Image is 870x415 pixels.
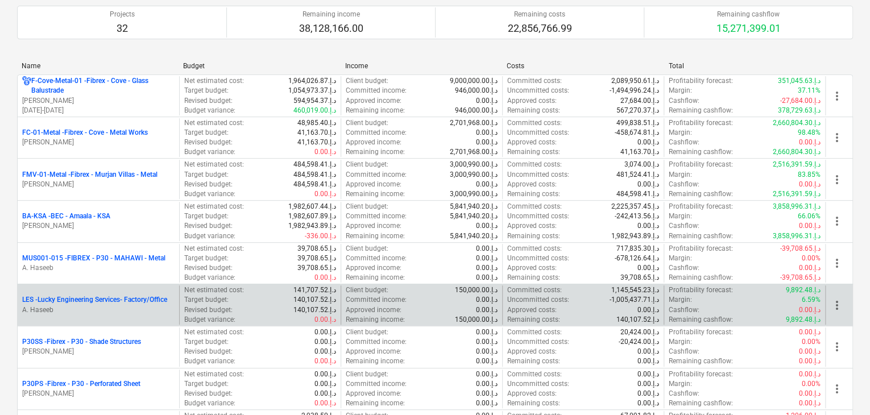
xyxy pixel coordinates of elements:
p: 6.59% [802,295,821,305]
p: 0.00د.إ.‏ [476,337,498,347]
p: Revised budget : [184,180,233,189]
p: Remaining costs : [507,189,560,199]
p: 2,516,391.59د.إ.‏ [773,189,821,199]
p: 0.00د.إ.‏ [637,221,659,231]
p: Committed costs : [507,244,562,254]
p: F-Cove-Metal-01 - Fibrex - Cove - Glass Balustrade [31,76,175,96]
p: Client budget : [346,327,388,337]
p: Committed costs : [507,160,562,169]
p: A. Haseeb [22,263,175,273]
p: Remaining cashflow : [669,231,733,241]
p: Net estimated cost : [184,160,244,169]
p: 0.00د.إ.‏ [476,370,498,379]
p: Margin : [669,211,692,221]
p: 2,701,968.00د.إ.‏ [450,147,498,157]
p: [PERSON_NAME] [22,180,175,189]
p: Committed income : [346,211,407,221]
p: 39,708.65د.إ.‏ [297,254,336,263]
p: 3,000,990.00د.إ.‏ [450,170,498,180]
p: Profitability forecast : [669,118,733,128]
p: Committed income : [346,337,407,347]
p: 0.00د.إ.‏ [637,356,659,366]
p: Committed costs : [507,118,562,128]
p: 3,000,990.00د.إ.‏ [450,189,498,199]
p: Client budget : [346,202,388,211]
p: Remaining income : [346,147,405,157]
p: Target budget : [184,128,229,138]
p: [PERSON_NAME] [22,138,175,147]
p: Net estimated cost : [184,327,244,337]
p: Remaining costs : [507,315,560,325]
p: Committed income : [346,295,407,305]
p: Cashflow : [669,180,699,189]
p: Remaining income : [346,231,405,241]
p: Margin : [669,86,692,96]
span: more_vert [830,173,844,186]
p: Net estimated cost : [184,370,244,379]
p: Target budget : [184,379,229,389]
p: 0.00د.إ.‏ [637,379,659,389]
p: [PERSON_NAME] [22,221,175,231]
p: 5,841,940.20د.إ.‏ [450,231,498,241]
p: 0.00د.إ.‏ [476,138,498,147]
p: Remaining income : [346,189,405,199]
p: Client budget : [346,370,388,379]
p: 39,708.65د.إ.‏ [620,273,659,283]
p: [DATE] - [DATE] [22,106,175,115]
p: Net estimated cost : [184,202,244,211]
p: Remaining costs : [507,231,560,241]
p: Remaining cashflow : [669,273,733,283]
p: 0.00د.إ.‏ [637,180,659,189]
p: 0.00د.إ.‏ [476,347,498,356]
p: -20,424.00د.إ.‏ [619,337,659,347]
p: Margin : [669,128,692,138]
p: A. Haseeb [22,305,175,315]
p: 1,145,545.23د.إ.‏ [611,285,659,295]
p: Remaining income : [346,273,405,283]
p: Remaining income [299,10,363,19]
p: 0.00د.إ.‏ [799,263,821,273]
p: 0.00د.إ.‏ [476,399,498,408]
p: Approved costs : [507,96,557,106]
p: 0.00د.إ.‏ [476,389,498,399]
p: Committed income : [346,128,407,138]
p: Approved costs : [507,389,557,399]
div: Total [669,62,821,70]
p: 1,982,943.89د.إ.‏ [288,221,336,231]
p: Client budget : [346,76,388,86]
p: Remaining cashflow : [669,315,733,325]
p: Cashflow : [669,263,699,273]
p: 594,954.37د.إ.‏ [293,96,336,106]
p: -27,684.00د.إ.‏ [780,96,821,106]
p: FC-01-Metal - Fibrex - Cove - Metal Works [22,128,148,138]
p: Budget variance : [184,273,235,283]
p: P30SS - Fibrex - P30 - Shade Structures [22,337,141,347]
p: Target budget : [184,337,229,347]
p: [PERSON_NAME] [22,347,175,356]
p: Approved costs : [507,347,557,356]
span: more_vert [830,131,844,144]
p: Budget variance : [184,399,235,408]
p: Remaining income : [346,356,405,366]
p: Uncommitted costs : [507,128,569,138]
p: 2,701,968.00د.إ.‏ [450,118,498,128]
p: 9,892.48د.إ.‏ [786,285,821,295]
p: 0.00د.إ.‏ [799,305,821,315]
p: [PERSON_NAME] [22,389,175,399]
p: Revised budget : [184,96,233,106]
p: 2,660,804.30د.إ.‏ [773,118,821,128]
p: Margin : [669,254,692,263]
p: Revised budget : [184,389,233,399]
p: -39,708.65د.إ.‏ [780,273,821,283]
p: Approved costs : [507,180,557,189]
p: 946,000.00د.إ.‏ [455,86,498,96]
p: 27,684.00د.إ.‏ [620,96,659,106]
p: Profitability forecast : [669,370,733,379]
div: F-Cove-Metal-01 -Fibrex - Cove - Glass Balustrade[PERSON_NAME][DATE]-[DATE] [22,76,175,115]
p: 0.00د.إ.‏ [799,370,821,379]
p: Committed costs : [507,202,562,211]
p: 0.00د.إ.‏ [799,327,821,337]
p: Remaining costs : [507,273,560,283]
p: 0.00د.إ.‏ [476,180,498,189]
p: 0.00د.إ.‏ [637,138,659,147]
